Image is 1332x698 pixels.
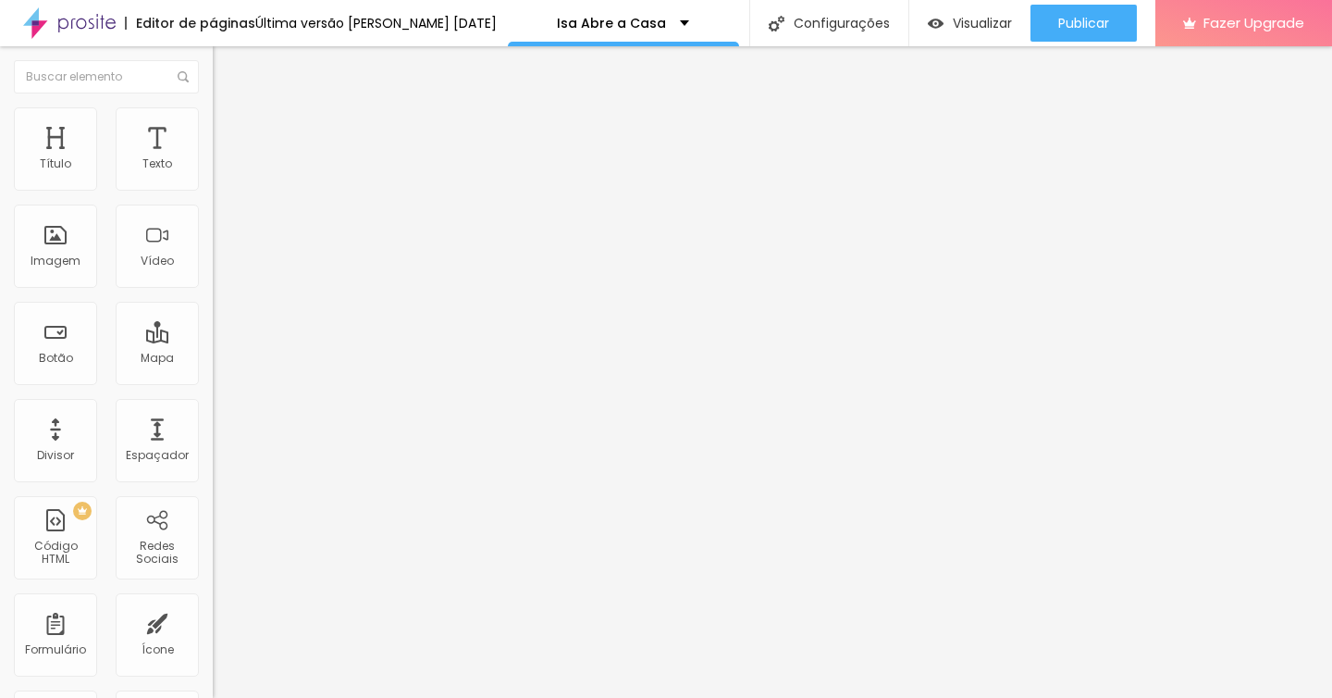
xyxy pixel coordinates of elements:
div: Divisor [37,449,74,462]
div: Formulário [25,643,86,656]
button: Visualizar [909,5,1030,42]
span: Fazer Upgrade [1203,15,1304,31]
div: Código HTML [18,540,92,567]
button: Publicar [1030,5,1137,42]
div: Texto [142,157,172,170]
div: Vídeo [141,255,174,268]
div: Redes Sociais [120,540,193,567]
span: Visualizar [953,16,1012,31]
iframe: Editor [213,46,1332,698]
div: Título [40,157,71,170]
div: Mapa [141,352,174,365]
div: Última versão [PERSON_NAME] [DATE] [255,17,497,30]
img: view-1.svg [928,16,943,31]
div: Botão [39,352,73,365]
div: Espaçador [126,449,189,462]
img: Icone [769,16,784,31]
span: Publicar [1058,16,1109,31]
div: Editor de páginas [125,17,255,30]
img: Icone [178,71,189,82]
div: Imagem [31,255,80,268]
p: Isa Abre a Casa [557,17,666,30]
div: Ícone [142,643,174,656]
input: Buscar elemento [14,60,199,93]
